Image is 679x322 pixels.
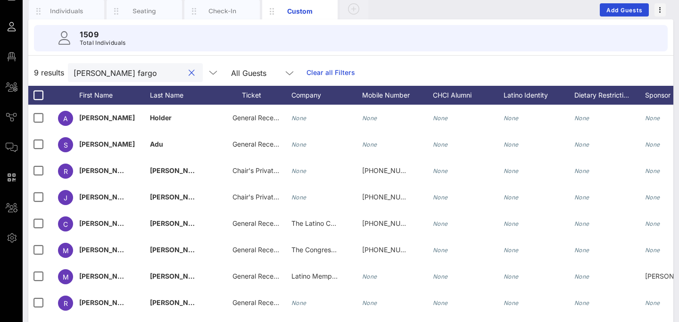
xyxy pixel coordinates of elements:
[64,141,68,149] span: S
[46,7,88,16] div: Individuals
[504,194,519,201] i: None
[232,272,289,280] span: General Reception
[574,299,589,306] i: None
[291,115,306,122] i: None
[504,299,519,306] i: None
[79,140,135,148] span: [PERSON_NAME]
[291,219,352,227] span: The Latino Coalition
[291,167,306,174] i: None
[64,194,67,202] span: J
[362,246,421,254] span: [PHONE_NUMBER]
[124,7,166,16] div: Seating
[150,272,206,280] span: [PERSON_NAME]
[150,86,221,105] div: Last Name
[433,273,448,280] i: None
[362,299,377,306] i: None
[221,86,291,105] div: Ticket
[362,141,377,148] i: None
[63,273,69,281] span: M
[189,68,195,78] button: clear icon
[504,115,519,122] i: None
[79,86,150,105] div: First Name
[606,7,643,14] span: Add Guests
[150,193,206,201] span: [PERSON_NAME]
[225,63,301,82] div: All Guests
[150,219,206,227] span: [PERSON_NAME]
[150,114,172,122] span: Holder
[63,247,69,255] span: M
[574,86,645,105] div: Dietary Restricti…
[232,193,310,201] span: Chair's Private Reception
[291,194,306,201] i: None
[232,219,289,227] span: General Reception
[362,193,421,201] span: [PHONE_NUMBER]
[201,7,243,16] div: Check-In
[63,220,68,228] span: C
[79,166,135,174] span: [PERSON_NAME]
[574,220,589,227] i: None
[80,38,126,48] p: Total Individuals
[504,273,519,280] i: None
[433,194,448,201] i: None
[574,273,589,280] i: None
[645,220,660,227] i: None
[150,246,206,254] span: [PERSON_NAME]
[433,167,448,174] i: None
[362,273,377,280] i: None
[306,67,355,78] a: Clear all Filters
[291,272,549,280] span: Latino Memphis and Executive Committee Member of UnidosUS Board of Directors.
[574,115,589,122] i: None
[574,194,589,201] i: None
[574,167,589,174] i: None
[79,298,135,306] span: [PERSON_NAME]
[645,141,660,148] i: None
[362,219,421,227] span: [PHONE_NUMBER]
[232,246,289,254] span: General Reception
[80,29,126,40] p: 1509
[362,166,421,174] span: [PHONE_NUMBER]
[63,115,68,123] span: A
[232,166,310,174] span: Chair's Private Reception
[504,141,519,148] i: None
[79,219,135,227] span: [PERSON_NAME]
[574,141,589,148] i: None
[504,220,519,227] i: None
[362,115,377,122] i: None
[279,6,321,16] div: Custom
[645,247,660,254] i: None
[645,194,660,201] i: None
[362,86,433,105] div: Mobile Number
[79,114,135,122] span: [PERSON_NAME]
[504,86,574,105] div: Latino Identity
[231,69,266,77] div: All Guests
[64,167,68,175] span: R
[232,298,289,306] span: General Reception
[64,299,68,307] span: R
[79,246,192,254] span: [PERSON_NAME] [PERSON_NAME]
[504,247,519,254] i: None
[433,299,448,306] i: None
[291,299,306,306] i: None
[645,299,660,306] i: None
[433,220,448,227] i: None
[291,86,362,105] div: Company
[150,140,163,148] span: Adu
[645,115,660,122] i: None
[34,67,64,78] span: 9 results
[433,115,448,122] i: None
[574,247,589,254] i: None
[150,298,206,306] span: [PERSON_NAME]
[79,193,135,201] span: [PERSON_NAME]
[645,167,660,174] i: None
[150,166,206,174] span: [PERSON_NAME]
[232,140,289,148] span: General Reception
[232,114,289,122] span: General Reception
[433,86,504,105] div: CHCI Alumni
[291,246,462,254] span: The Congressional Hispanic Leadership Institute (CHLI)
[291,141,306,148] i: None
[600,3,649,17] button: Add Guests
[79,272,135,280] span: [PERSON_NAME]
[433,141,448,148] i: None
[504,167,519,174] i: None
[433,247,448,254] i: None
